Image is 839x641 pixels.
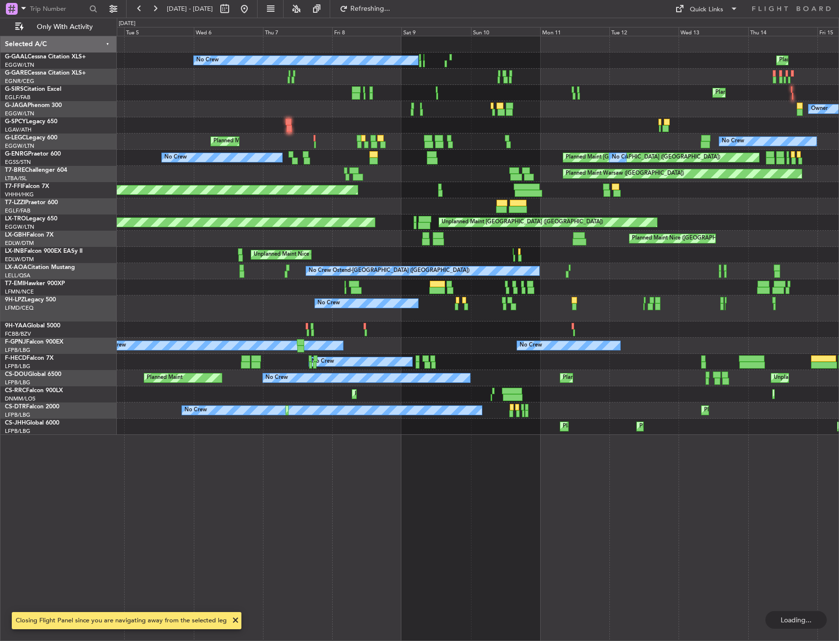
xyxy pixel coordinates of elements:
span: CS-DTR [5,404,26,410]
span: F-HECD [5,355,26,361]
div: Planned Maint [GEOGRAPHIC_DATA] ([GEOGRAPHIC_DATA]) [563,419,717,434]
span: T7-FFI [5,184,22,189]
span: CS-RRC [5,388,26,394]
a: 9H-LPZLegacy 500 [5,297,56,303]
div: Planned Maint [GEOGRAPHIC_DATA] ([GEOGRAPHIC_DATA]) [563,371,717,385]
div: Thu 14 [748,27,817,36]
span: LX-AOA [5,265,27,270]
div: Mon 11 [540,27,609,36]
div: Planned Maint [779,53,815,68]
a: EGGW/LTN [5,110,34,117]
span: T7-BRE [5,167,25,173]
span: F-GPNJ [5,339,26,345]
a: F-GPNJFalcon 900EX [5,339,63,345]
a: EGGW/LTN [5,61,34,69]
a: CS-RRCFalcon 900LX [5,388,63,394]
div: No Crew [612,150,634,165]
div: Sat 9 [401,27,471,36]
span: CS-JHH [5,420,26,426]
a: EGLF/FAB [5,94,30,101]
div: Planned Maint Nice ([GEOGRAPHIC_DATA]) [632,231,741,246]
div: Unplanned Maint [GEOGRAPHIC_DATA] ([GEOGRAPHIC_DATA]) [442,215,603,230]
a: LFMN/NCE [5,288,34,295]
span: G-GARE [5,70,27,76]
a: LX-TROLegacy 650 [5,216,57,222]
span: 9H-LPZ [5,297,25,303]
a: 9H-YAAGlobal 5000 [5,323,60,329]
span: Refreshing... [350,5,391,12]
a: EGNR/CEG [5,78,34,85]
a: DNMM/LOS [5,395,35,402]
a: G-ENRGPraetor 600 [5,151,61,157]
a: CS-DTRFalcon 2000 [5,404,59,410]
a: T7-LZZIPraetor 600 [5,200,58,206]
a: LELL/QSA [5,272,30,279]
div: Sun 10 [471,27,540,36]
div: Tue 12 [609,27,679,36]
div: Planned Maint [GEOGRAPHIC_DATA] ([GEOGRAPHIC_DATA]) [213,134,368,149]
span: G-SPCY [5,119,26,125]
a: G-SPCYLegacy 650 [5,119,57,125]
a: LX-INBFalcon 900EX EASy II [5,248,82,254]
a: CS-DOUGlobal 6500 [5,372,61,377]
a: T7-BREChallenger 604 [5,167,67,173]
div: Planned Maint Larnaca ([GEOGRAPHIC_DATA] Intl) [355,387,481,401]
div: Planned Maint Warsaw ([GEOGRAPHIC_DATA]) [566,166,684,181]
span: LX-GBH [5,232,26,238]
a: G-GARECessna Citation XLS+ [5,70,86,76]
div: No Crew Ostend-[GEOGRAPHIC_DATA] ([GEOGRAPHIC_DATA]) [309,264,470,278]
a: T7-EMIHawker 900XP [5,281,65,287]
span: G-ENRG [5,151,28,157]
div: Wed 6 [194,27,263,36]
a: LFPB/LBG [5,411,30,419]
a: T7-FFIFalcon 7X [5,184,49,189]
a: EGGW/LTN [5,142,34,150]
div: Wed 13 [679,27,748,36]
div: Thu 7 [263,27,332,36]
span: G-LEGC [5,135,26,141]
div: Planned Maint Sofia [704,403,754,418]
span: CS-DOU [5,372,28,377]
div: Quick Links [690,5,723,15]
a: LGAV/ATH [5,126,31,134]
div: Planned Maint [147,371,183,385]
div: Owner [811,102,828,116]
a: G-JAGAPhenom 300 [5,103,62,108]
a: LFMD/CEQ [5,304,33,312]
div: No Crew [312,354,334,369]
span: [DATE] - [DATE] [167,4,213,13]
div: No Crew [317,296,340,311]
a: EGSS/STN [5,159,31,166]
a: EDLW/DTM [5,240,34,247]
a: FCBB/BZV [5,330,31,338]
div: Fri 8 [332,27,401,36]
a: LFPB/LBG [5,363,30,370]
a: G-LEGCLegacy 600 [5,135,57,141]
div: Planned Maint [GEOGRAPHIC_DATA] ([GEOGRAPHIC_DATA]) [639,419,794,434]
span: LX-INB [5,248,24,254]
a: G-SIRSCitation Excel [5,86,61,92]
span: Only With Activity [26,24,104,30]
a: LFPB/LBG [5,427,30,435]
span: 9H-YAA [5,323,27,329]
button: Quick Links [670,1,743,17]
span: T7-LZZI [5,200,25,206]
div: Loading... [765,611,827,629]
div: No Crew [164,150,187,165]
a: LFPB/LBG [5,347,30,354]
input: Trip Number [30,1,86,16]
a: LX-AOACitation Mustang [5,265,75,270]
span: G-SIRS [5,86,24,92]
div: No Crew [184,403,207,418]
a: LFPB/LBG [5,379,30,386]
div: Tue 5 [124,27,193,36]
div: Unplanned Maint Nice ([GEOGRAPHIC_DATA]) [254,247,370,262]
span: T7-EMI [5,281,24,287]
span: G-JAGA [5,103,27,108]
button: Only With Activity [11,19,106,35]
div: [DATE] [119,20,135,28]
a: LTBA/ISL [5,175,27,182]
a: EDLW/DTM [5,256,34,263]
div: No Crew [196,53,219,68]
a: EGGW/LTN [5,223,34,231]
